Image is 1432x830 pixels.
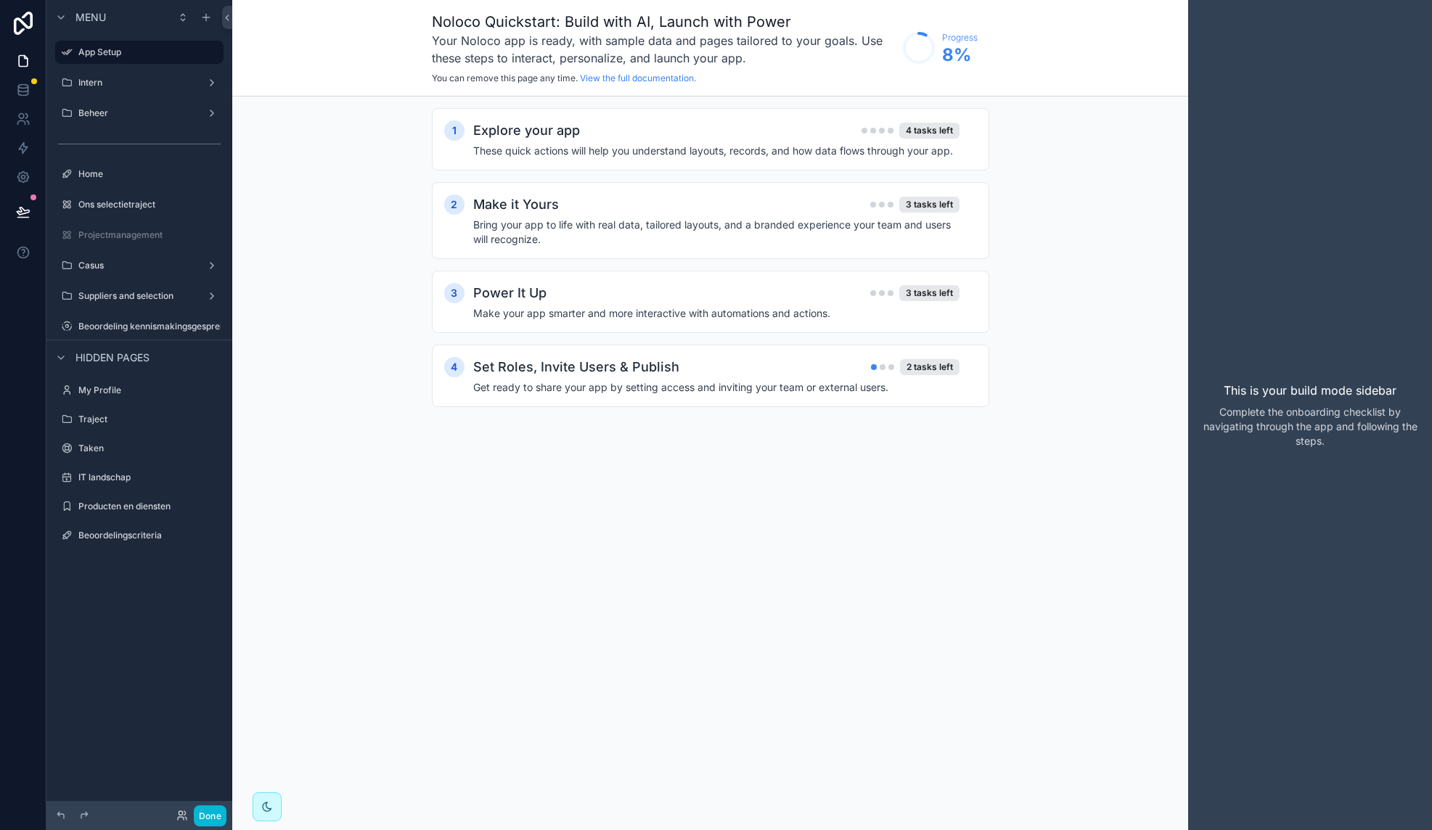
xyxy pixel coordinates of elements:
[78,472,221,483] label: IT landschap
[55,163,224,186] a: Home
[78,229,221,241] label: Projectmanagement
[78,199,221,210] label: Ons selectietraject
[473,380,960,395] h4: Get ready to share your app by setting access and inviting your team or external users.
[1224,382,1396,399] p: This is your build mode sidebar
[900,359,960,375] div: 2 tasks left
[78,77,200,89] label: Intern
[444,194,465,215] div: 2
[55,437,224,460] a: Taken
[473,306,960,321] h4: Make your app smarter and more interactive with automations and actions.
[899,123,960,139] div: 4 tasks left
[75,10,106,25] span: Menu
[78,46,215,58] label: App Setup
[55,223,224,247] a: Projectmanagement
[78,260,200,271] label: Casus
[78,321,240,332] label: Beoordeling kennismakingsgesprekken
[942,32,978,44] span: Progress
[55,524,224,547] a: Beoordelingscriteria
[444,283,465,303] div: 3
[55,408,224,431] a: Traject
[78,290,200,302] label: Suppliers and selection
[232,96,1188,448] div: scrollable content
[78,530,221,541] label: Beoordelingscriteria
[1200,405,1420,448] p: Complete the onboarding checklist by navigating through the app and following the steps.
[78,107,200,119] label: Beheer
[55,315,224,338] a: Beoordeling kennismakingsgesprekken
[55,71,224,94] a: Intern
[55,379,224,402] a: My Profile
[444,357,465,377] div: 4
[55,495,224,518] a: Producten en diensten
[194,805,226,826] button: Done
[78,385,221,396] label: My Profile
[473,144,960,158] h4: These quick actions will help you understand layouts, records, and how data flows through your app.
[55,254,224,277] a: Casus
[473,357,679,377] h2: Set Roles, Invite Users & Publish
[899,197,960,213] div: 3 tasks left
[444,120,465,141] div: 1
[55,193,224,216] a: Ons selectietraject
[473,120,580,141] h2: Explore your app
[55,284,224,308] a: Suppliers and selection
[75,350,150,365] span: Hidden pages
[473,194,559,215] h2: Make it Yours
[899,285,960,301] div: 3 tasks left
[432,73,578,83] span: You can remove this page any time.
[473,218,960,247] h4: Bring your app to life with real data, tailored layouts, and a branded experience your team and u...
[55,466,224,489] a: IT landschap
[432,32,896,67] h3: Your Noloco app is ready, with sample data and pages tailored to your goals. Use these steps to i...
[78,168,221,180] label: Home
[55,41,224,64] a: App Setup
[78,443,221,454] label: Taken
[78,501,221,512] label: Producten en diensten
[942,44,978,67] span: 8 %
[55,102,224,125] a: Beheer
[432,12,896,32] h1: Noloco Quickstart: Build with AI, Launch with Power
[580,73,696,83] a: View the full documentation.
[473,283,547,303] h2: Power It Up
[78,414,221,425] label: Traject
